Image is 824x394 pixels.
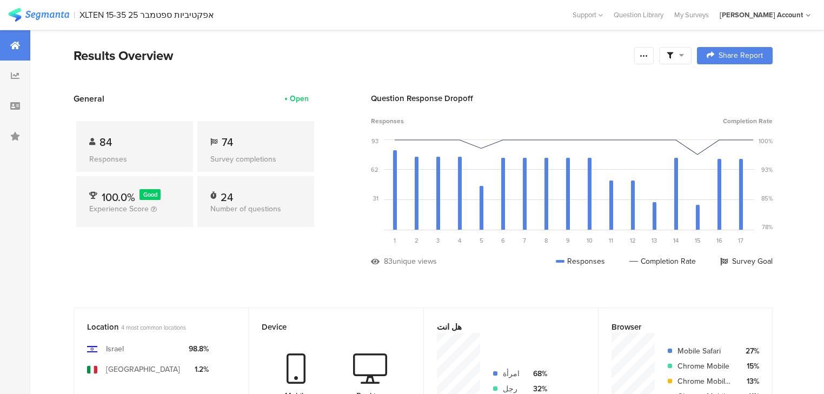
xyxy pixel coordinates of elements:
span: 74 [222,134,233,150]
div: 24 [221,189,233,200]
div: Device [262,321,392,333]
a: My Surveys [669,10,714,20]
div: Chrome Mobile iOS [677,376,732,387]
span: 100.0% [102,189,135,205]
span: Share Report [719,52,763,59]
div: 15% [740,360,759,372]
div: Results Overview [74,46,629,65]
a: Question Library [608,10,669,20]
div: XLTEN 15-35 אפקטיביות ספטמבר 25 [79,10,214,20]
span: 15 [695,236,701,245]
span: Experience Score [89,203,149,215]
span: Completion Rate [723,116,773,126]
div: Responses [556,256,605,267]
span: General [74,92,104,105]
span: 1 [394,236,396,245]
div: 78% [762,223,773,231]
span: 12 [630,236,636,245]
div: 27% [740,345,759,357]
span: 13 [652,236,657,245]
div: هل انت [437,321,567,333]
div: Survey Goal [720,256,773,267]
div: Support [573,6,603,23]
div: 93% [761,165,773,174]
span: 3 [436,236,440,245]
span: 5 [480,236,483,245]
div: | [74,9,75,21]
div: امرأة [503,368,520,379]
div: 1.2% [189,364,209,375]
div: 31 [373,194,378,203]
span: 14 [673,236,679,245]
div: [PERSON_NAME] Account [720,10,803,20]
img: segmanta logo [8,8,69,22]
div: 100% [759,137,773,145]
span: Responses [371,116,404,126]
div: 83 [384,256,393,267]
div: [GEOGRAPHIC_DATA] [106,364,180,375]
span: Number of questions [210,203,281,215]
span: 6 [501,236,505,245]
div: Open [290,93,309,104]
div: 62 [371,165,378,174]
span: 4 [458,236,461,245]
span: 2 [415,236,418,245]
span: 8 [544,236,548,245]
div: 93 [371,137,378,145]
span: 4 most common locations [121,323,186,332]
div: Question Response Dropoff [371,92,773,104]
div: Chrome Mobile [677,360,732,372]
div: 68% [528,368,547,379]
div: 85% [761,194,773,203]
div: unique views [393,256,437,267]
div: Responses [89,153,180,165]
div: Browser [612,321,741,333]
div: Location [87,321,217,333]
div: Survey completions [210,153,301,165]
div: 13% [740,376,759,387]
div: Israel [106,343,124,355]
span: 16 [716,236,722,245]
span: 84 [99,134,112,150]
span: 9 [566,236,570,245]
span: 11 [609,236,613,245]
span: 17 [738,236,743,245]
div: Completion Rate [629,256,696,267]
span: 7 [523,236,526,245]
span: Good [143,190,157,199]
span: 10 [587,236,593,245]
div: 98.8% [189,343,209,355]
div: Mobile Safari [677,345,732,357]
